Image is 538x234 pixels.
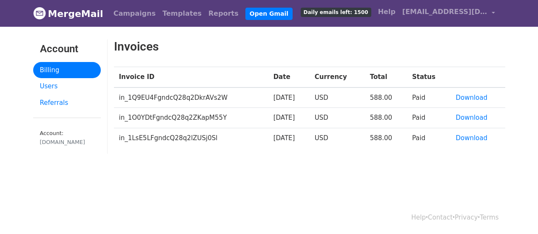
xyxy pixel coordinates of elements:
small: Account: [40,130,94,146]
h3: Account [40,43,94,55]
a: Referrals [33,95,101,111]
td: USD [310,128,365,148]
td: USD [310,87,365,108]
img: MergeMail logo [33,7,46,20]
a: Daily emails left: 1500 [297,3,375,20]
a: MergeMail [33,5,103,23]
a: Help [375,3,399,20]
th: Status [407,67,450,87]
a: Download [455,114,487,121]
td: [DATE] [268,128,310,148]
a: Billing [33,62,101,79]
a: Terms [480,214,498,221]
a: Campaigns [110,5,159,22]
th: Currency [310,67,365,87]
a: Help [411,214,426,221]
span: [EMAIL_ADDRESS][DOMAIN_NAME] [402,7,487,17]
a: Download [455,94,487,101]
a: Templates [159,5,205,22]
a: [EMAIL_ADDRESS][DOMAIN_NAME] [399,3,498,23]
th: Date [268,67,310,87]
a: Download [455,134,487,142]
th: Invoice ID [114,67,268,87]
a: Contact [428,214,453,221]
a: Open Gmail [245,8,293,20]
h2: Invoices [114,39,438,54]
td: in_1LsE5LFgndcQ28q2lZUSj0Sl [114,128,268,148]
span: Daily emails left: 1500 [301,8,371,17]
div: [DOMAIN_NAME] [40,138,94,146]
td: 588.00 [365,128,407,148]
th: Total [365,67,407,87]
td: Paid [407,108,450,128]
td: in_1Q9EU4FgndcQ28q2DkrAVs2W [114,87,268,108]
td: in_1O0YDtFgndcQ28q2ZKapM55Y [114,108,268,128]
td: Paid [407,128,450,148]
a: Privacy [455,214,478,221]
a: Reports [205,5,242,22]
td: [DATE] [268,108,310,128]
td: [DATE] [268,87,310,108]
td: USD [310,108,365,128]
td: 588.00 [365,108,407,128]
a: Users [33,78,101,95]
td: 588.00 [365,87,407,108]
td: Paid [407,87,450,108]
